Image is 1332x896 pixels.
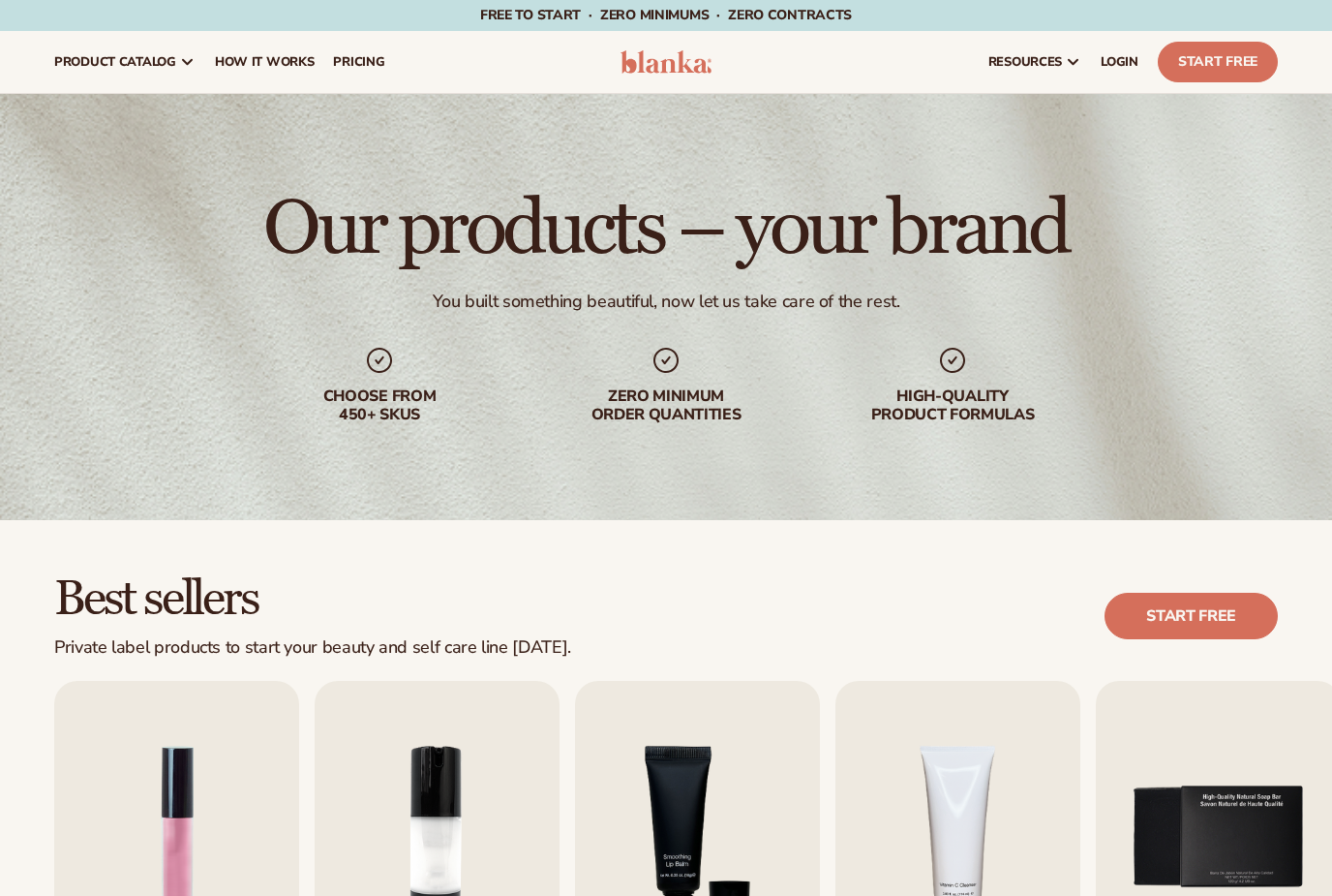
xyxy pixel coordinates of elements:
a: LOGIN [1091,31,1148,93]
div: You built something beautiful, now let us take care of the rest. [433,291,900,313]
a: Start Free [1158,42,1278,82]
a: How It Works [205,31,324,93]
span: LOGIN [1101,54,1138,70]
div: Private label products to start your beauty and self care line [DATE]. [54,637,571,659]
div: Zero minimum order quantities [542,387,790,424]
a: pricing [323,31,394,93]
a: Start free [1105,593,1278,639]
span: Free to start · ZERO minimums · ZERO contracts [480,6,852,24]
span: resources [988,54,1062,70]
span: product catalog [54,54,176,70]
div: Choose from 450+ Skus [256,387,503,424]
span: How It Works [215,54,315,70]
img: logo [621,50,711,74]
h1: Our products – your brand [263,190,1068,267]
a: product catalog [45,31,205,93]
span: pricing [333,54,384,70]
h2: Best sellers [54,574,571,626]
a: resources [979,31,1091,93]
div: High-quality product formulas [829,387,1076,424]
